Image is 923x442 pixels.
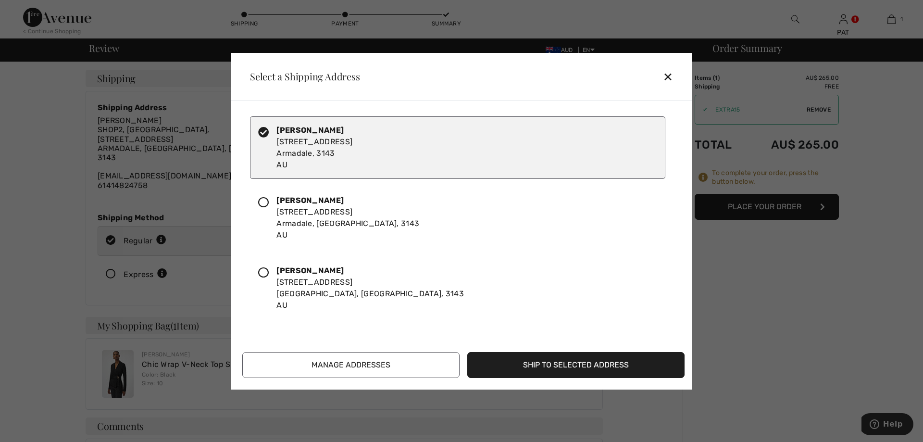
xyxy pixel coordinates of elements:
[276,265,464,311] div: [STREET_ADDRESS] [GEOGRAPHIC_DATA], [GEOGRAPHIC_DATA], 3143 AU
[276,125,352,171] div: [STREET_ADDRESS] Armadale, 3143 AU
[276,196,344,205] strong: [PERSON_NAME]
[276,266,344,275] strong: [PERSON_NAME]
[242,72,360,81] div: Select a Shipping Address
[242,352,460,378] button: Manage Addresses
[467,352,685,378] button: Ship to Selected Address
[276,126,344,135] strong: [PERSON_NAME]
[22,7,41,15] span: Help
[663,66,681,87] div: ✕
[276,195,419,241] div: [STREET_ADDRESS] Armadale, [GEOGRAPHIC_DATA], 3143 AU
